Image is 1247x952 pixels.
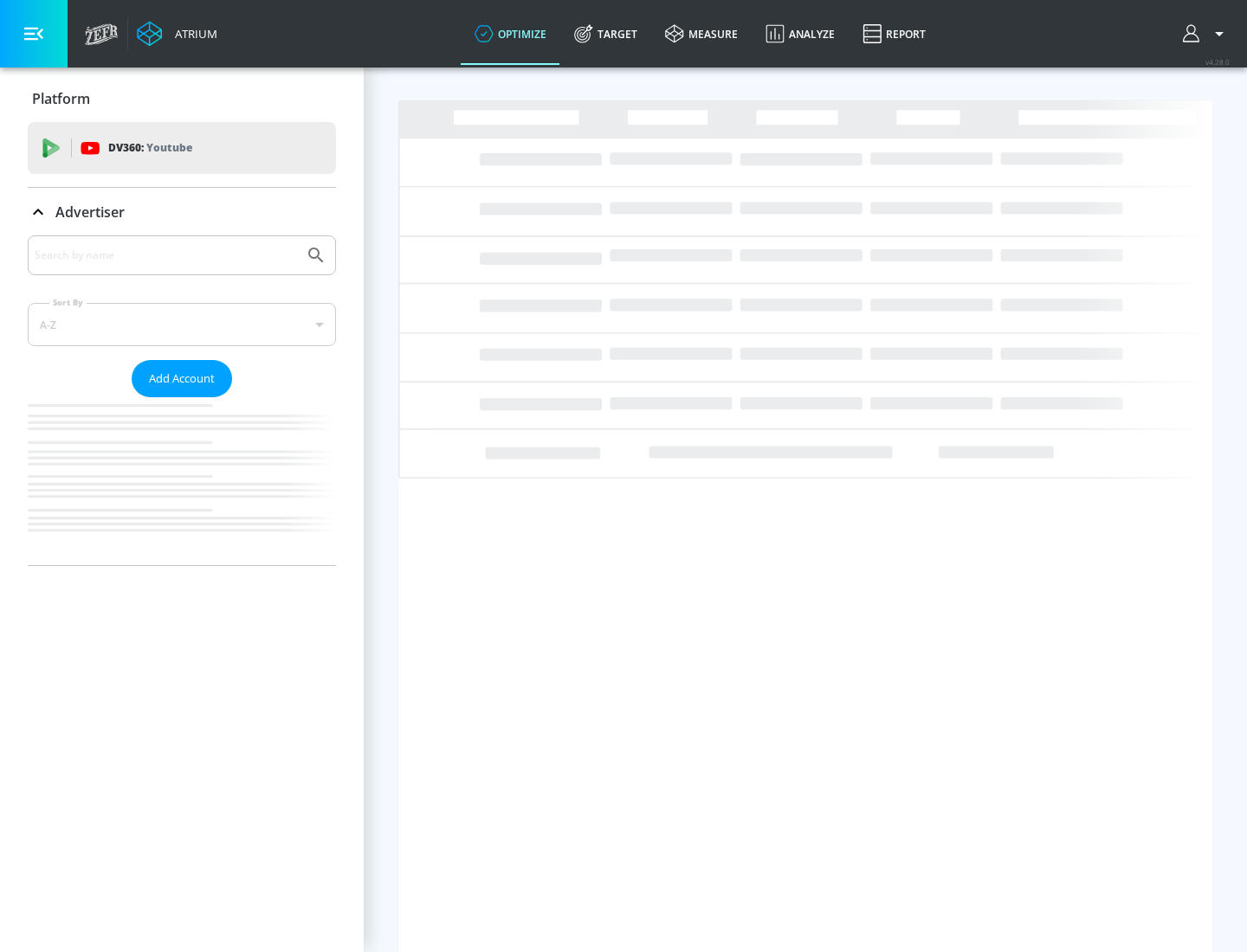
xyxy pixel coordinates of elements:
[35,244,297,267] input: Search by name
[651,3,752,65] a: measure
[560,3,651,65] a: Target
[55,203,125,222] p: Advertiser
[32,89,90,108] p: Platform
[149,369,215,389] span: Add Account
[28,235,336,565] div: Advertiser
[49,297,87,308] label: Sort By
[28,74,336,123] div: Platform
[168,26,217,42] div: Atrium
[132,360,232,397] button: Add Account
[752,3,849,65] a: Analyze
[28,397,336,565] nav: list of Advertiser
[28,303,336,346] div: A-Z
[1205,57,1230,67] span: v 4.28.0
[28,188,336,236] div: Advertiser
[137,21,217,47] a: Atrium
[146,138,192,157] p: Youtube
[108,138,192,158] p: DV360:
[28,122,336,174] div: DV360: Youtube
[849,3,940,65] a: Report
[461,3,560,65] a: optimize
